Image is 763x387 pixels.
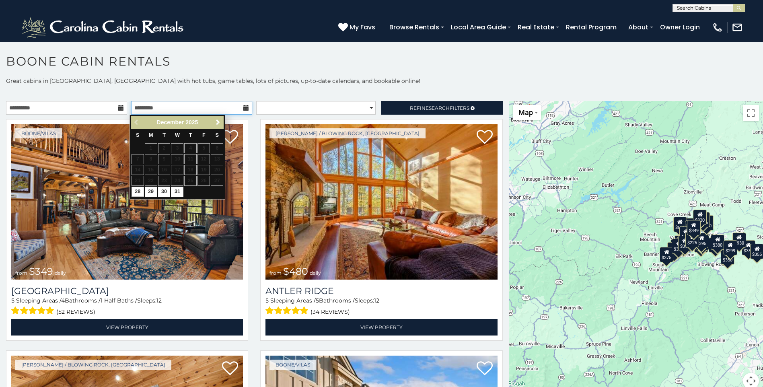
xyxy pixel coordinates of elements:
a: [GEOGRAPHIC_DATA] [11,286,243,296]
a: Boone/Vilas [15,128,62,138]
span: Next [215,119,221,126]
a: Antler Ridge [265,286,497,296]
div: $325 [672,239,685,254]
span: 2025 [185,119,198,126]
img: phone-regular-white.png [712,22,723,33]
a: Add to favorites [477,360,493,377]
a: 31 [171,187,183,197]
div: $299 [723,240,737,255]
img: Diamond Creek Lodge [11,124,243,280]
span: Tuesday [162,132,166,138]
span: from [15,270,27,276]
div: $695 [709,237,722,253]
a: RefineSearchFilters [381,101,502,115]
div: $320 [693,210,707,225]
a: My Favs [338,22,377,33]
a: Rental Program [562,20,621,34]
div: $350 [721,249,734,265]
a: 30 [158,187,171,197]
h3: Diamond Creek Lodge [11,286,243,296]
span: Refine Filters [410,105,469,111]
a: 29 [145,187,157,197]
img: Antler Ridge [265,124,497,280]
button: Toggle fullscreen view [743,105,759,121]
a: [PERSON_NAME] / Blowing Rock, [GEOGRAPHIC_DATA] [269,128,426,138]
a: Add to favorites [477,129,493,146]
span: daily [310,270,321,276]
div: $395 [678,236,692,251]
a: Real Estate [514,20,558,34]
span: $349 [29,266,53,277]
a: About [624,20,652,34]
div: Sleeping Areas / Bathrooms / Sleeps: [265,296,497,317]
span: 5 [265,297,269,304]
span: 1 Half Baths / [101,297,137,304]
div: $635 [673,217,687,232]
a: Owner Login [656,20,704,34]
button: Change map style [513,105,541,120]
div: Sleeping Areas / Bathrooms / Sleeps: [11,296,243,317]
div: $375 [660,247,673,262]
div: $395 [695,233,708,248]
a: Antler Ridge from $480 daily [265,124,497,280]
a: Next [213,117,223,128]
div: $225 [685,232,699,247]
a: Add to favorites [222,129,238,146]
a: 28 [132,187,144,197]
span: (52 reviews) [56,307,95,317]
a: Add to favorites [222,360,238,377]
span: Wednesday [175,132,180,138]
span: (34 reviews) [311,307,350,317]
a: [PERSON_NAME] / Blowing Rock, [GEOGRAPHIC_DATA] [15,360,171,370]
span: $480 [283,266,308,277]
span: December [157,119,184,126]
span: Thursday [189,132,192,138]
a: Diamond Creek Lodge from $349 daily [11,124,243,280]
span: daily [55,270,66,276]
span: Friday [202,132,206,138]
div: $410 [679,226,693,242]
span: 12 [374,297,379,304]
img: mail-regular-white.png [732,22,743,33]
span: Sunday [136,132,139,138]
a: View Property [265,319,497,336]
div: $380 [711,235,724,250]
span: 5 [316,297,319,304]
div: $930 [732,233,746,248]
a: Boone/Vilas [269,360,316,370]
span: My Favs [350,22,375,32]
div: $349 [687,220,701,235]
span: Map [518,108,533,117]
span: Monday [149,132,153,138]
a: Local Area Guide [447,20,510,34]
span: Search [429,105,450,111]
span: 4 [61,297,65,304]
span: 5 [11,297,14,304]
a: View Property [11,319,243,336]
div: $355 [742,240,755,255]
span: from [269,270,282,276]
a: Browse Rentals [385,20,443,34]
span: 12 [156,297,162,304]
img: White-1-2.png [20,15,187,39]
div: $565 [685,218,699,233]
span: Saturday [215,132,218,138]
